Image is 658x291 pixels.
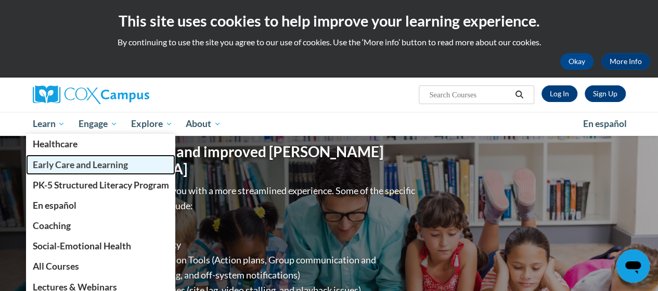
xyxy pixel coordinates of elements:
[41,143,418,178] h1: Welcome to the new and improved [PERSON_NAME][GEOGRAPHIC_DATA]
[186,118,221,130] span: About
[32,261,79,272] span: All Courses
[601,53,650,70] a: More Info
[26,216,176,236] a: Coaching
[32,138,77,149] span: Healthcare
[26,112,72,136] a: Learn
[26,195,176,216] a: En español
[26,236,176,256] a: Social-Emotional Health
[8,36,650,48] p: By continuing to use the site you agree to our use of cookies. Use the ‘More info’ button to read...
[25,112,634,136] div: Main menu
[576,113,634,135] a: En español
[79,118,118,130] span: Engage
[541,85,577,102] a: Log In
[32,241,131,251] span: Social-Emotional Health
[616,249,650,283] iframe: Button to launch messaging window
[61,252,418,283] li: Enhanced Group Collaboration Tools (Action plans, Group communication and collaboration tools, re...
[585,85,626,102] a: Register
[33,85,149,104] img: Cox Campus
[26,256,176,276] a: All Courses
[179,112,228,136] a: About
[560,53,594,70] button: Okay
[72,112,124,136] a: Engage
[26,175,176,195] a: PK-5 Structured Literacy Program
[32,200,76,211] span: En español
[32,220,70,231] span: Coaching
[8,10,650,31] h2: This site uses cookies to help improve your learning experience.
[26,134,176,154] a: Healthcare
[428,88,511,101] input: Search Courses
[32,159,127,170] span: Early Care and Learning
[124,112,179,136] a: Explore
[32,180,169,191] span: PK-5 Structured Literacy Program
[26,155,176,175] a: Early Care and Learning
[511,88,527,101] button: Search
[32,118,65,130] span: Learn
[61,222,418,237] li: Improved Site Navigation
[61,237,418,252] li: Greater Device Compatibility
[33,85,220,104] a: Cox Campus
[131,118,173,130] span: Explore
[583,118,627,129] span: En español
[41,183,418,213] p: Overall, we are proud to provide you with a more streamlined experience. Some of the specific cha...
